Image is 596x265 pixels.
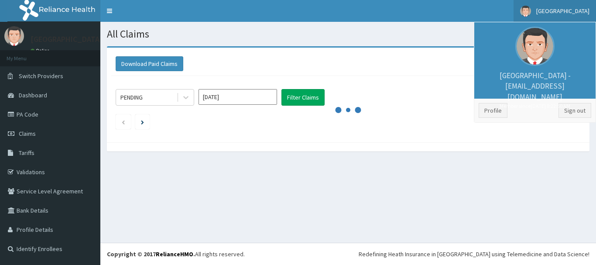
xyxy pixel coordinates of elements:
[281,89,325,106] button: Filter Claims
[19,72,63,80] span: Switch Providers
[515,27,555,66] img: User Image
[31,35,103,43] p: [GEOGRAPHIC_DATA]
[4,26,24,46] img: User Image
[116,56,183,71] button: Download Paid Claims
[107,28,589,40] h1: All Claims
[479,103,507,118] a: Profile
[156,250,193,258] a: RelianceHMO
[520,6,531,17] img: User Image
[335,97,361,123] svg: audio-loading
[558,103,591,118] a: Sign out
[359,250,589,258] div: Redefining Heath Insurance in [GEOGRAPHIC_DATA] using Telemedicine and Data Science!
[199,89,277,105] input: Select Month and Year
[479,102,591,110] small: Member since [DATE] 8:22:50 AM
[19,149,34,157] span: Tariffs
[479,70,591,110] p: [GEOGRAPHIC_DATA] - [EMAIL_ADDRESS][DOMAIN_NAME]
[536,7,589,15] span: [GEOGRAPHIC_DATA]
[141,118,144,126] a: Next page
[31,48,51,54] a: Online
[19,91,47,99] span: Dashboard
[19,130,36,138] span: Claims
[107,250,195,258] strong: Copyright © 2017 .
[121,118,125,126] a: Previous page
[100,243,596,265] footer: All rights reserved.
[120,93,143,102] div: PENDING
